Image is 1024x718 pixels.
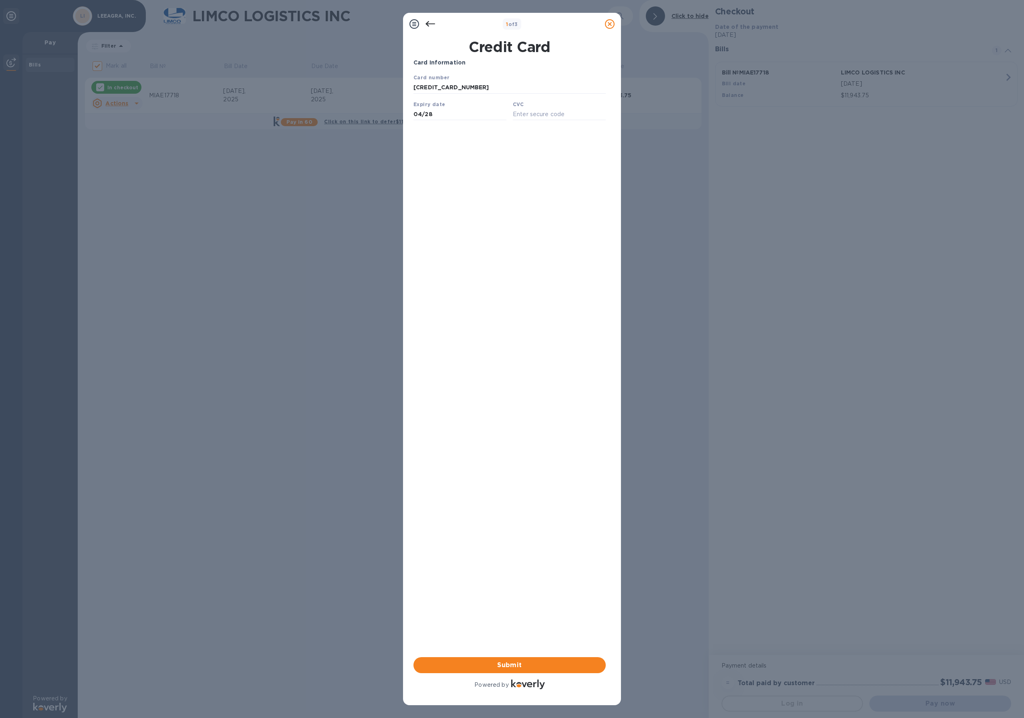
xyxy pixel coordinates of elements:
span: Submit [420,660,599,670]
iframe: Your browser does not support iframes [413,73,606,121]
p: Powered by [474,681,508,689]
h1: Credit Card [410,38,609,55]
span: 1 [506,21,508,27]
img: Logo [511,680,545,689]
button: Submit [413,657,606,673]
b: of 3 [506,21,518,27]
b: Card Information [413,59,466,66]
